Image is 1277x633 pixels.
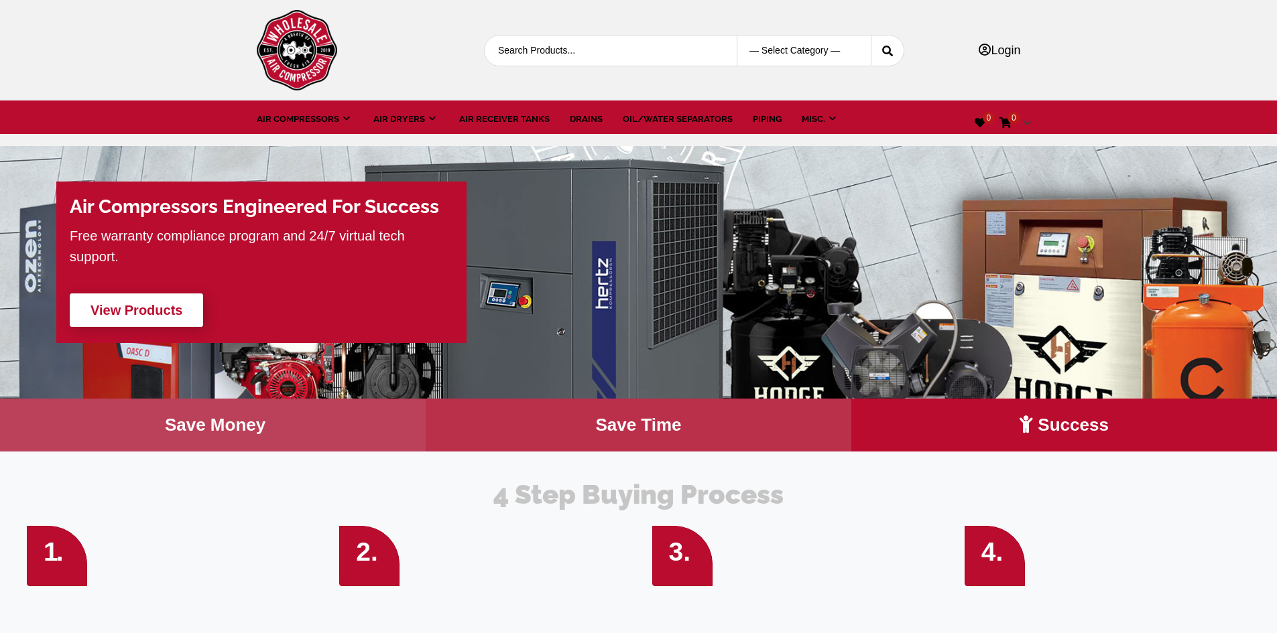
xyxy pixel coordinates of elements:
span: 0 [1008,112,1020,124]
input: Search Products... [485,36,715,66]
a: Login [979,44,1020,57]
span: 2. [356,537,378,566]
strong: Success [1038,415,1109,435]
a: 2. [339,526,400,586]
strong: Save Time [595,415,681,435]
a: Air Compressors [257,113,353,126]
p: Free warranty compliance program and 24/7 virtual tech support. [70,226,453,266]
a: Drains [570,113,603,126]
span: 3. [669,537,691,566]
strong: Save Money [165,415,265,435]
span: View Products [90,303,182,318]
a: Piping [753,113,782,126]
span: 0 [983,112,995,124]
a: 3. [652,526,713,586]
span: Air Compressors Engineered For Success [70,196,439,218]
span: 4. [981,537,1004,566]
a: 4. [965,526,1025,586]
span: 1. [44,537,62,566]
a: Misc. [802,113,839,126]
a: Oil/Water Separators [623,113,733,126]
a: Air Dryers [373,113,439,126]
a: View Products [70,293,203,327]
span: 4 Step Buying Process [493,478,784,510]
a: 0 [975,117,985,129]
a: 1. [27,526,87,586]
a: Air Receiver Tanks [459,113,550,126]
